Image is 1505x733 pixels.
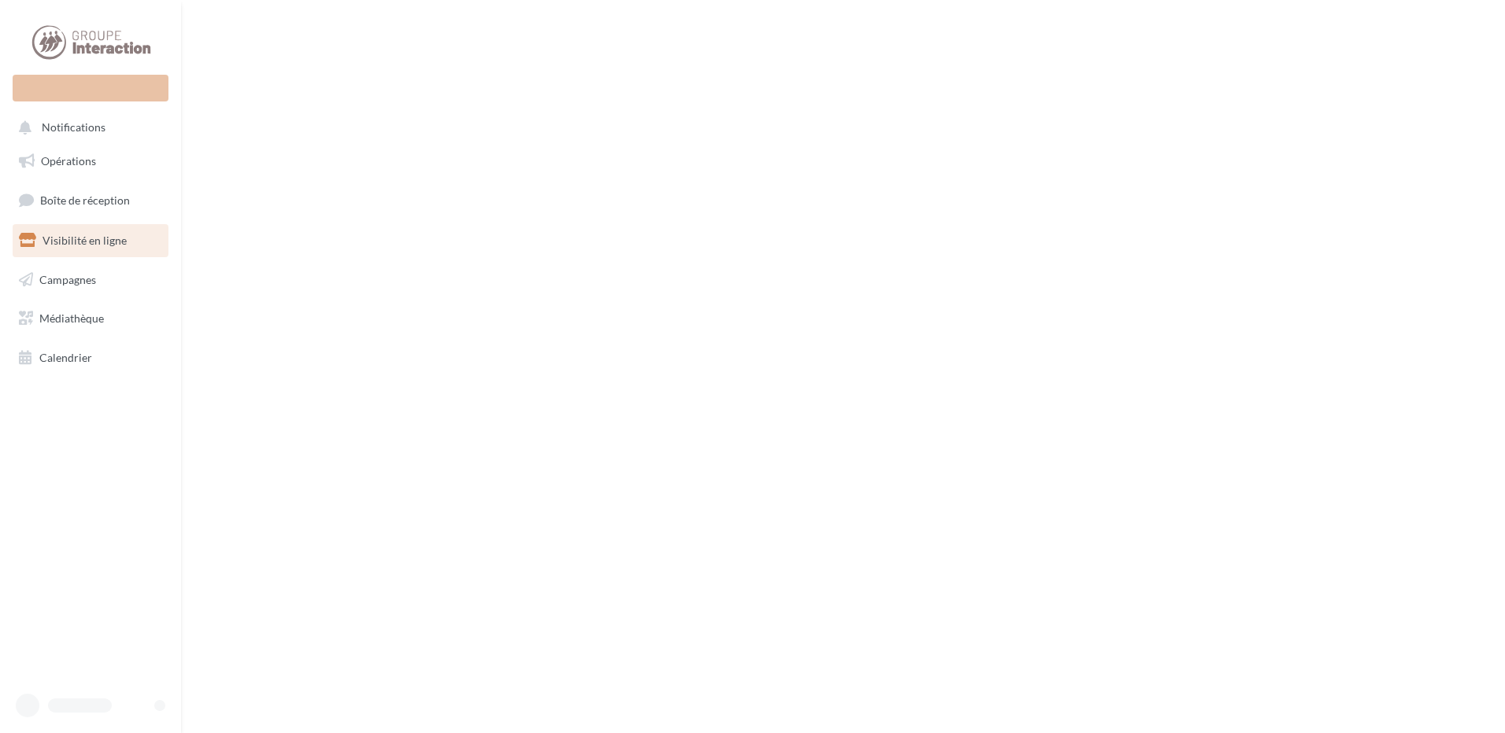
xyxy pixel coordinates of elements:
div: Nouvelle campagne [13,75,168,101]
a: Campagnes [9,263,172,297]
span: Notifications [42,121,105,134]
a: Médiathèque [9,302,172,335]
span: Opérations [41,154,96,168]
span: Boîte de réception [40,193,130,207]
span: Médiathèque [39,311,104,325]
a: Opérations [9,145,172,178]
a: Boîte de réception [9,183,172,217]
span: Campagnes [39,272,96,285]
span: Visibilité en ligne [43,234,127,247]
span: Calendrier [39,351,92,364]
a: Visibilité en ligne [9,224,172,257]
a: Calendrier [9,341,172,374]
